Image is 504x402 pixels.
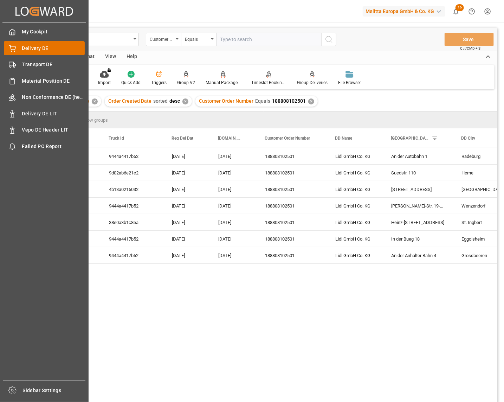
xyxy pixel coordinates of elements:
[210,214,257,230] div: [DATE]
[257,165,327,181] div: 188808102501
[327,247,383,263] div: Lidl GmbH Co. KG
[327,198,383,214] div: Lidl GmbH Co. KG
[4,41,85,55] a: Delivery DE
[257,247,327,263] div: 188808102501
[92,98,98,104] div: ✕
[391,136,429,141] span: [GEOGRAPHIC_DATA]
[335,136,352,141] span: DD Name
[199,98,253,104] span: Customer Order Number
[257,231,327,247] div: 188808102501
[4,107,85,120] a: Delivery DE LIT
[383,198,453,214] div: [PERSON_NAME]-Str. 19-20
[461,136,475,141] span: DD City
[182,98,188,104] div: ✕
[163,214,210,230] div: [DATE]
[163,181,210,197] div: [DATE]
[163,198,210,214] div: [DATE]
[210,165,257,181] div: [DATE]
[327,231,383,247] div: Lidl GmbH Co. KG
[4,58,85,71] a: Transport DE
[338,79,361,86] div: File Browser
[455,4,464,11] span: 16
[257,214,327,230] div: 188808102501
[272,98,306,104] span: 188808102501
[448,4,464,19] button: show 16 new notifications
[100,51,121,63] div: View
[172,136,193,141] span: Req Del Dat
[101,198,163,214] div: 9444a4417b52
[216,33,322,46] input: Type to search
[383,231,453,247] div: In der Bueg 18
[257,181,327,197] div: 188808102501
[101,148,163,164] div: 9444a4417b52
[23,387,86,394] span: Sidebar Settings
[109,136,124,141] span: Truck Id
[22,28,85,36] span: My Cockpit
[181,33,216,46] button: open menu
[121,51,142,63] div: Help
[163,247,210,263] div: [DATE]
[22,77,85,85] span: Material Position DE
[327,165,383,181] div: Lidl GmbH Co. KG
[210,231,257,247] div: [DATE]
[363,5,448,18] button: Melitta Europa GmbH & Co. KG
[257,198,327,214] div: 188808102501
[146,33,181,46] button: open menu
[383,181,453,197] div: [STREET_ADDRESS]
[327,148,383,164] div: Lidl GmbH Co. KG
[101,165,163,181] div: 9d02ab6e21e2
[22,143,85,150] span: Failed PO Report
[101,214,163,230] div: 38e0a3b1c8ea
[163,148,210,164] div: [DATE]
[257,148,327,164] div: 188808102501
[327,181,383,197] div: Lidl GmbH Co. KG
[101,181,163,197] div: 4b13a0215032
[251,79,286,86] div: Timeslot Booking Report
[163,231,210,247] div: [DATE]
[210,247,257,263] div: [DATE]
[255,98,270,104] span: Equals
[327,214,383,230] div: Lidl GmbH Co. KG
[101,247,163,263] div: 9444a4417b52
[464,4,480,19] button: Help Center
[445,33,494,46] button: Save
[22,126,85,134] span: Vepo DE Header LIT
[169,98,180,104] span: desc
[153,98,168,104] span: sorted
[108,98,151,104] span: Order Created Date
[177,79,195,86] div: Group V2
[383,214,453,230] div: Heinz-[STREET_ADDRESS]
[121,79,141,86] div: Quick Add
[4,123,85,137] a: Vepo DE Header LIT
[297,79,328,86] div: Group Deliveries
[363,6,445,17] div: Melitta Europa GmbH & Co. KG
[210,181,257,197] div: [DATE]
[22,45,85,52] span: Delivery DE
[4,25,85,39] a: My Cockpit
[265,136,310,141] span: Customer Order Number
[322,33,336,46] button: search button
[206,79,241,86] div: Manual Package TypeDetermination
[22,61,85,68] span: Transport DE
[185,34,209,43] div: Equals
[4,90,85,104] a: Non Conformance DE (header)
[218,136,241,141] span: [DOMAIN_NAME] Dat
[383,247,453,263] div: An der Anhalter Bahn 4
[22,94,85,101] span: Non Conformance DE (header)
[22,110,85,117] span: Delivery DE LIT
[4,139,85,153] a: Failed PO Report
[4,74,85,88] a: Material Position DE
[460,46,480,51] span: Ctrl/CMD + S
[383,148,453,164] div: An der Autobahn 1
[151,79,167,86] div: Triggers
[163,165,210,181] div: [DATE]
[383,165,453,181] div: Suedstr. 110
[101,231,163,247] div: 9444a4417b52
[210,198,257,214] div: [DATE]
[308,98,314,104] div: ✕
[150,34,174,43] div: Customer Order Number
[210,148,257,164] div: [DATE]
